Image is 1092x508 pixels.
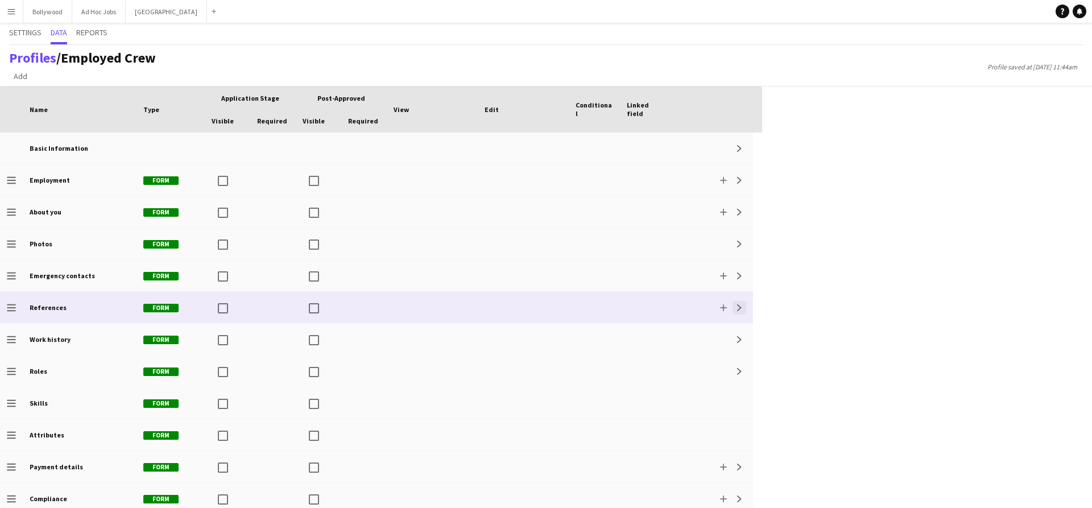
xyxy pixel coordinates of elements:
[317,94,365,102] span: Post-Approved
[30,176,70,184] b: Employment
[14,71,27,81] span: Add
[51,28,67,36] span: Data
[9,49,56,67] a: Profiles
[30,303,67,312] b: References
[221,94,279,102] span: Application stage
[126,1,207,23] button: [GEOGRAPHIC_DATA]
[485,105,499,114] span: Edit
[30,494,67,503] b: Compliance
[143,272,179,280] span: Form
[30,239,52,248] b: Photos
[143,431,179,440] span: Form
[30,271,95,280] b: Emergency contacts
[61,49,156,67] span: Employed Crew
[30,208,61,216] b: About you
[30,144,88,152] b: Basic Information
[9,49,156,67] h1: /
[143,399,179,408] span: Form
[982,63,1083,71] span: Profile saved at [DATE] 11:44am
[143,304,179,312] span: Form
[143,367,179,376] span: Form
[9,28,42,36] span: Settings
[30,105,48,114] span: Name
[576,101,613,118] span: Conditional
[143,495,179,503] span: Form
[627,101,664,118] span: Linked field
[348,117,378,125] span: Required
[30,367,47,375] b: Roles
[143,208,179,217] span: Form
[30,431,64,439] b: Attributes
[394,105,409,114] span: View
[143,105,159,114] span: Type
[30,335,71,344] b: Work history
[30,399,48,407] b: Skills
[212,117,234,125] span: Visible
[23,1,72,23] button: Bollywood
[30,462,83,471] b: Payment details
[303,117,325,125] span: Visible
[143,336,179,344] span: Form
[143,463,179,472] span: Form
[72,1,126,23] button: Ad Hoc Jobs
[76,28,107,36] span: Reports
[9,69,32,84] a: Add
[257,117,287,125] span: Required
[143,176,179,185] span: Form
[143,240,179,249] span: Form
